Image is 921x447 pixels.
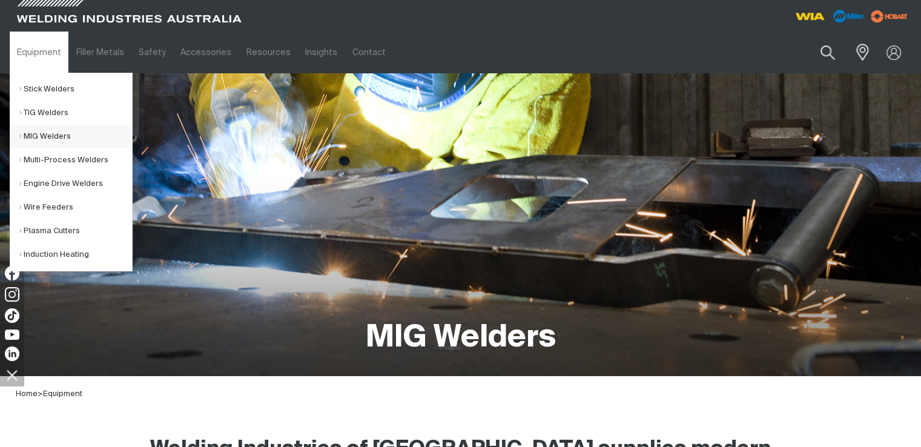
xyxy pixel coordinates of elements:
[19,125,132,148] a: MIG Welders
[19,196,132,219] a: Wire Feeders
[10,31,686,73] nav: Main
[19,243,132,267] a: Induction Heating
[38,390,43,398] span: >
[16,390,38,398] a: Home
[5,329,19,340] img: YouTube
[792,38,848,67] input: Product name or item number...
[807,38,848,67] button: Search products
[5,308,19,323] img: TikTok
[19,148,132,172] a: Multi-Process Welders
[131,31,173,73] a: Safety
[19,78,132,101] a: Stick Welders
[173,31,239,73] a: Accessories
[2,365,22,385] img: hide socials
[19,101,132,125] a: TIG Welders
[43,390,82,398] a: Equipment
[10,73,133,271] ul: Equipment Submenu
[366,319,556,358] h1: MIG Welders
[239,31,298,73] a: Resources
[867,7,911,25] img: miller
[5,266,19,280] img: Facebook
[345,31,392,73] a: Contact
[5,346,19,361] img: LinkedIn
[5,287,19,302] img: Instagram
[10,31,68,73] a: Equipment
[68,31,131,73] a: Filler Metals
[19,219,132,243] a: Plasma Cutters
[19,172,132,196] a: Engine Drive Welders
[298,31,345,73] a: Insights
